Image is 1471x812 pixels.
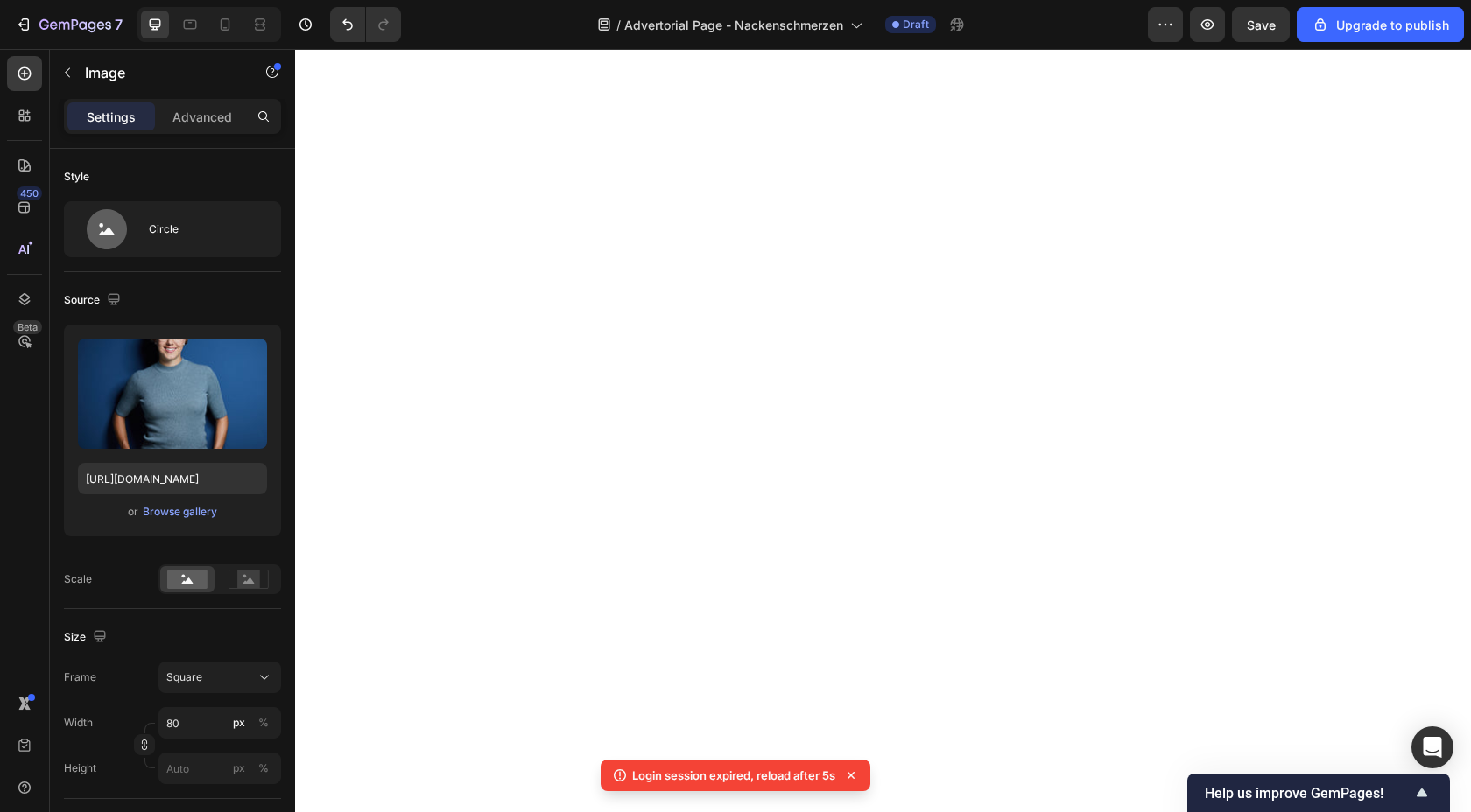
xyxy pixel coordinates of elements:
button: Square [158,661,281,693]
button: Show survey - Help us improve GemPages! [1205,782,1432,803]
span: Save [1247,17,1276,32]
button: px [253,712,274,733]
button: Browse gallery [142,503,218,521]
img: preview-image [78,339,267,449]
div: % [258,715,269,731]
span: Help us improve GemPages! [1205,785,1411,801]
button: % [229,712,250,733]
button: px [253,758,274,779]
div: Beta [13,320,42,334]
label: Height [64,760,96,776]
div: Source [64,289,124,312]
div: Scale [64,571,92,587]
button: Save [1232,7,1290,42]
p: Advanced [172,108,232,126]
div: Undo/Redo [330,7,401,42]
input: https://example.com/image.jpg [78,463,267,494]
label: Frame [64,669,96,685]
iframe: Design area [295,49,1471,812]
p: Image [85,62,234,83]
button: Upgrade to publish [1297,7,1464,42]
div: Circle [149,209,256,249]
div: px [233,715,245,731]
div: Upgrade to publish [1312,16,1449,34]
input: px% [158,707,281,738]
p: 7 [115,14,123,35]
span: / [616,16,621,34]
span: Square [166,669,202,685]
div: Style [64,169,89,185]
span: Advertorial Page - Nackenschmerzen [624,16,843,34]
div: % [258,760,269,776]
div: Open Intercom Messenger [1411,726,1453,768]
div: 450 [17,186,42,200]
button: % [229,758,250,779]
div: Browse gallery [143,504,217,520]
div: Size [64,626,110,649]
p: Login session expired, reload after 5s [632,766,835,784]
label: Width [64,715,93,731]
p: Settings [87,108,136,126]
span: or [128,501,138,522]
button: 7 [7,7,130,42]
div: px [233,760,245,776]
span: Draft [903,17,929,32]
input: px% [158,752,281,784]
